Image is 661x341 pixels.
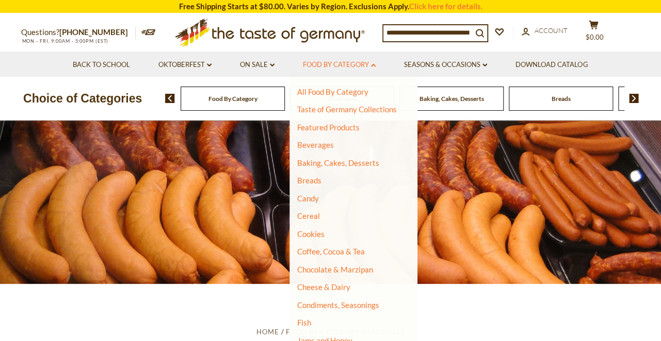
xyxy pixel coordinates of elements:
a: Fish [297,318,311,327]
a: Beverages [297,140,334,149]
a: Baking, Cakes, Desserts [420,95,484,103]
a: Back to School [73,59,130,71]
a: Coffee, Cocoa & Tea [297,247,365,256]
button: $0.00 [578,20,609,46]
a: Chocolate & Marzipan [297,265,373,274]
img: next arrow [629,94,639,103]
a: Breads [552,95,571,103]
a: Condiments, Seasonings [297,300,379,310]
a: Breads [297,176,321,185]
a: Click here for details. [409,2,482,11]
a: Download Catalog [515,59,588,71]
a: Cereal [297,211,320,220]
a: [PHONE_NUMBER] [59,27,128,37]
p: Questions? [21,26,136,39]
a: Food By Category [285,328,360,336]
a: Seasons & Occasions [404,59,487,71]
img: previous arrow [165,94,175,103]
a: Oktoberfest [158,59,212,71]
a: Food By Category [208,95,257,103]
a: Candy [297,194,319,203]
a: Featured Products [297,123,360,132]
a: Food By Category [303,59,376,71]
a: Home [256,328,279,336]
span: $0.00 [586,33,604,41]
a: Account [522,25,568,37]
span: MON - FRI, 9:00AM - 5:00PM (EST) [21,38,109,44]
a: Taste of Germany Collections [297,105,397,114]
a: On Sale [240,59,275,71]
a: Cookies [297,229,325,238]
a: Cheese & Dairy [297,282,350,292]
a: All Food By Category [297,87,368,96]
a: Baking, Cakes, Desserts [297,158,379,167]
span: Account [535,26,568,35]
